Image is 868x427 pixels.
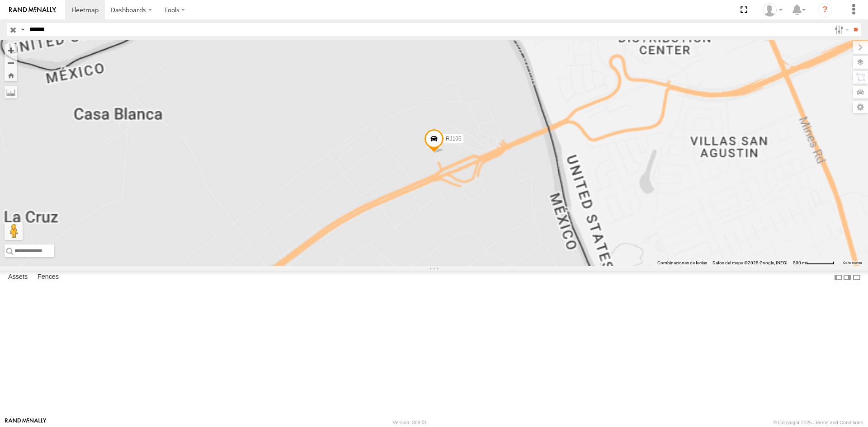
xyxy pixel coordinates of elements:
[773,420,863,425] div: © Copyright 2025 -
[853,101,868,113] label: Map Settings
[5,44,17,56] button: Zoom in
[843,271,852,284] label: Dock Summary Table to the Right
[5,418,47,427] a: Visit our Website
[19,23,26,36] label: Search Query
[793,260,806,265] span: 500 m
[5,222,23,240] button: Arrastra el hombrecito naranja al mapa para abrir Street View
[9,7,56,13] img: rand-logo.svg
[818,3,832,17] i: ?
[446,136,462,142] span: RJ105
[657,260,707,266] button: Combinaciones de teclas
[33,271,63,284] label: Fences
[5,86,17,99] label: Measure
[759,3,786,17] div: Sebastian Velez
[831,23,850,36] label: Search Filter Options
[5,56,17,69] button: Zoom out
[712,260,788,265] span: Datos del mapa ©2025 Google, INEGI
[5,69,17,81] button: Zoom Home
[852,271,861,284] label: Hide Summary Table
[393,420,427,425] div: Version: 309.01
[843,261,862,265] a: Condiciones (se abre en una nueva pestaña)
[815,420,863,425] a: Terms and Conditions
[790,260,837,266] button: Escala del mapa: 500 m por 59 píxeles
[4,271,32,284] label: Assets
[834,271,843,284] label: Dock Summary Table to the Left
